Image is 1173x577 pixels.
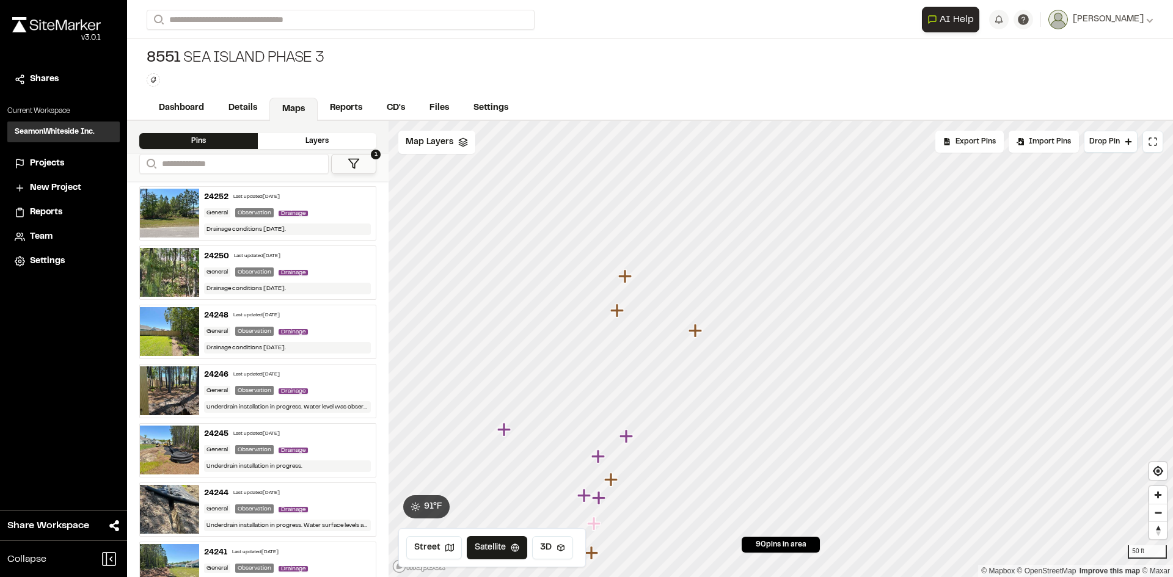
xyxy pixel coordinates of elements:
[139,154,161,174] button: Search
[232,549,279,556] div: Last updated [DATE]
[619,429,635,445] div: Map marker
[235,386,274,395] div: Observation
[235,267,274,277] div: Observation
[279,507,308,512] span: Drainage
[233,430,280,438] div: Last updated [DATE]
[1149,486,1167,504] button: Zoom in
[30,255,65,268] span: Settings
[1149,504,1167,521] span: Zoom out
[140,307,199,356] img: file
[204,401,371,413] div: Underdrain installation in progress. Water level was observed to be near top of pipe.
[406,136,453,149] span: Map Layers
[204,429,228,440] div: 24245
[940,12,974,27] span: AI Help
[30,230,53,244] span: Team
[689,323,704,339] div: Map marker
[233,194,280,201] div: Last updated [DATE]
[269,98,318,121] a: Maps
[204,251,229,262] div: 24250
[204,386,230,395] div: General
[279,211,308,216] span: Drainage
[532,536,573,559] button: 3D
[981,567,1015,575] a: Mapbox
[235,208,274,217] div: Observation
[610,303,626,319] div: Map marker
[392,559,446,573] a: Mapbox logo
[1029,136,1071,147] span: Import Pins
[30,157,64,170] span: Projects
[279,270,308,275] span: Drainage
[204,310,228,321] div: 24248
[406,536,462,559] button: Street
[233,490,280,497] div: Last updated [DATE]
[147,96,216,120] a: Dashboard
[204,504,230,513] div: General
[15,255,112,268] a: Settings
[756,539,806,550] span: 90 pins in area
[1149,462,1167,480] span: Find my location
[618,269,634,285] div: Map marker
[140,248,199,297] img: file
[1009,131,1079,153] div: Import Pins into your project
[216,96,269,120] a: Details
[204,547,227,558] div: 24241
[204,192,228,203] div: 24252
[935,131,1004,153] div: No pins available to export
[204,564,230,573] div: General
[30,181,81,195] span: New Project
[235,445,274,454] div: Observation
[585,545,601,561] div: Map marker
[497,422,513,438] div: Map marker
[1048,10,1068,29] img: User
[1084,131,1138,153] button: Drop Pin
[331,154,376,174] button: 1
[371,150,381,159] span: 1
[204,342,371,354] div: Drainage conditions [DATE].
[922,7,984,32] div: Open AI Assistant
[1149,521,1167,539] button: Reset bearing to north
[7,106,120,117] p: Current Workspace
[1073,13,1144,26] span: [PERSON_NAME]
[235,564,274,573] div: Observation
[1128,545,1167,559] div: 50 ft
[587,516,603,532] div: Map marker
[140,189,199,238] img: file
[15,230,112,244] a: Team
[258,133,376,149] div: Layers
[234,253,280,260] div: Last updated [DATE]
[147,49,181,68] span: 8551
[577,488,593,504] div: Map marker
[1149,504,1167,521] button: Zoom out
[15,73,112,86] a: Shares
[424,500,442,513] span: 91 ° F
[7,552,46,567] span: Collapse
[204,267,230,277] div: General
[7,518,89,533] span: Share Workspace
[375,96,417,120] a: CD's
[204,283,371,294] div: Drainage conditions [DATE].
[233,312,280,319] div: Last updated [DATE]
[204,488,228,499] div: 24244
[235,504,274,513] div: Observation
[30,206,62,219] span: Reports
[140,366,199,415] img: file
[30,73,59,86] span: Shares
[467,536,527,559] button: Satellite
[1048,10,1153,29] button: [PERSON_NAME]
[591,449,607,465] div: Map marker
[140,426,199,474] img: file
[233,371,280,379] div: Last updated [DATE]
[204,460,371,472] div: Underdrain installation in progress.
[279,566,308,572] span: Drainage
[279,388,308,394] span: Drainage
[417,96,461,120] a: Files
[1089,136,1120,147] span: Drop Pin
[15,181,112,195] a: New Project
[147,10,169,30] button: Search
[12,32,101,43] div: Oh geez...please don't...
[204,445,230,454] div: General
[139,133,258,149] div: Pins
[279,448,308,453] span: Drainage
[1080,567,1140,575] a: Map feedback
